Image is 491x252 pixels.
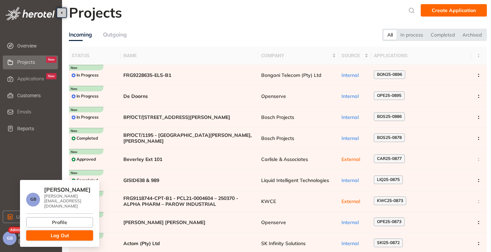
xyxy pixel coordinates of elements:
span: GISID638 & 989 [123,178,256,183]
span: Projects [17,59,35,65]
div: New [46,57,57,63]
span: Applications [17,76,44,82]
div: New [46,73,57,79]
span: BON25-0896 [377,72,402,77]
div: Completed [427,30,459,40]
button: Profile [26,217,93,228]
span: Create Application [432,7,476,14]
div: [PERSON_NAME][EMAIL_ADDRESS][DOMAIN_NAME] [44,194,93,209]
span: SKI25-0872 [377,240,400,245]
div: Internal [341,178,368,183]
span: FRG9228635-ELS-B1 [123,72,256,78]
span: Approved [76,157,96,162]
th: Company [258,47,339,65]
span: [PERSON_NAME] [44,186,91,193]
div: Outgoing [103,30,127,39]
span: In Progress [76,73,99,78]
span: GB [30,197,36,202]
span: Bongani Telecom (Pty) Ltd [261,72,336,78]
span: Emails [17,109,31,115]
span: Company [261,52,331,59]
span: Overview [17,39,57,53]
span: In Progress [76,115,99,120]
span: Source [341,52,363,59]
span: KWC25-0873 [377,198,403,203]
span: Bosch Projects [261,135,336,141]
button: Log Out [26,230,93,241]
span: OPE25-0873 [377,219,401,224]
th: Applications [371,47,472,65]
span: Openserve [261,220,336,225]
span: OPE25-0895 [377,93,401,98]
span: Actom (Pty) Ltd [123,241,256,246]
span: SK Infinity Solutions [261,241,336,246]
div: Internal [341,93,368,99]
th: Name [121,47,258,65]
div: Internal [341,72,368,78]
span: GB [7,236,13,241]
h2: Projects [69,4,122,21]
div: External [341,199,368,204]
div: All [383,30,397,40]
div: Internal [341,241,368,246]
span: Reports [17,122,57,135]
div: Internal [341,114,368,120]
div: Archived [459,30,485,40]
span: BP/OCT/1195 - [GEOGRAPHIC_DATA][PERSON_NAME], [PERSON_NAME] [123,132,256,144]
span: CAR25-0877 [377,156,402,161]
span: BOS25-0878 [377,135,402,140]
span: Bosch Projects [261,114,336,120]
span: BOS25-0886 [377,114,402,119]
span: KWCE [261,199,336,204]
span: BP/OCT/[STREET_ADDRESS][PERSON_NAME] [123,114,256,120]
div: In process [397,30,427,40]
span: Profile [52,219,67,226]
span: Log Out [51,232,69,239]
div: External [341,157,368,162]
span: In Progress [76,94,99,99]
span: Completed [76,136,98,141]
button: GB [3,231,17,245]
span: De Doorns [123,93,256,99]
span: [PERSON_NAME] [PERSON_NAME] [123,220,256,225]
img: logo [6,7,55,20]
th: Source [339,47,371,65]
span: Openserve [261,93,336,99]
th: Status [69,47,121,65]
span: Beverley Ext 101 [123,157,256,162]
button: Create Application [421,4,487,17]
span: Customers [17,89,57,102]
span: Carlisle & Associates [261,157,336,162]
div: Internal [341,135,368,141]
span: Liquid Intelligent Technologies [261,178,336,183]
div: Incoming [69,30,92,39]
span: LIQ25-0875 [377,177,400,182]
span: Hi, [PERSON_NAME] [18,232,59,244]
div: Internal [341,220,368,225]
span: FRG9118744-CPT-B1 - PCL21-0004604 – 250370 - ALPHA PHARM – PAROW INDUSTRIAL [123,195,256,207]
